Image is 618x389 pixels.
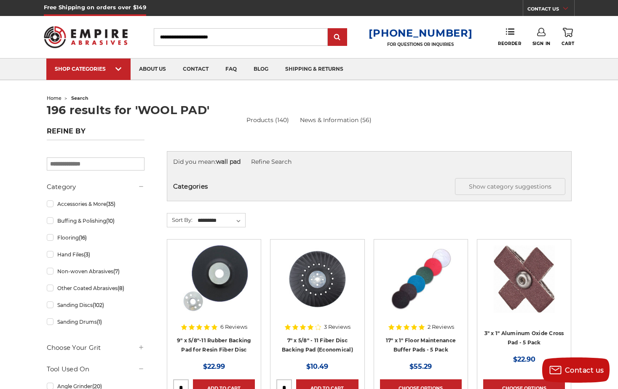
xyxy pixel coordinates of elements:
[306,362,328,370] span: $10.49
[455,178,565,195] button: Show category suggestions
[47,281,144,296] a: Other Coated Abrasives
[84,251,90,258] span: (3)
[251,158,292,165] a: Refine Search
[79,234,87,241] span: (16)
[409,362,432,370] span: $55.29
[47,182,144,192] h5: Category
[387,245,455,313] img: 17" Floor Maintenance Buffer Pads - 5 Pack
[216,158,241,165] strong: wall pad
[324,324,350,330] span: 3 Reviews
[282,337,353,353] a: 7" x 5/8" - 11 Fiber Disc Backing Pad (Economical)
[498,41,521,46] span: Reorder
[47,127,144,140] h5: Refine by
[47,264,144,279] a: Non-woven Abrasives
[484,330,564,346] a: 3" x 1" Aluminum Oxide Cross Pad - 5 Pack
[174,59,217,80] a: contact
[93,302,104,308] span: (102)
[532,41,551,46] span: Sign In
[562,41,574,46] span: Cart
[277,59,352,80] a: shipping & returns
[565,366,604,374] span: Contact us
[47,197,144,211] a: Accessories & More
[527,4,574,16] a: CONTACT US
[47,104,572,116] h1: 196 results for 'WOOL PAD'
[217,59,245,80] a: faq
[284,245,351,313] img: 7-inch resin fiber disc backing pad with polypropylene plastic and cooling spiral ribs
[203,362,225,370] span: $22.99
[300,116,372,125] a: News & Information (56)
[386,337,456,353] a: 17" x 1" Floor Maintenance Buffer Pads - 5 Pack
[177,337,251,353] a: 9" x 5/8"-11 Rubber Backing Pad for Resin Fiber Disc
[173,157,565,166] div: Did you mean:
[369,42,472,47] p: FOR QUESTIONS OR INQUIRIES
[47,230,144,245] a: Flooring
[369,27,472,39] a: [PHONE_NUMBER]
[329,29,346,46] input: Submit
[47,364,144,374] h5: Tool Used On
[483,245,565,327] a: Abrasive Cross Pad
[173,245,255,327] a: 9" Resin Fiber Rubber Backing Pad 5/8-11 nut
[44,21,128,53] img: Empire Abrasives
[167,213,193,226] label: Sort By:
[106,201,115,207] span: (35)
[428,324,454,330] span: 2 Reviews
[288,271,346,288] a: Quick view
[71,95,88,101] span: search
[513,355,535,363] span: $22.90
[542,357,610,383] button: Contact us
[276,245,358,327] a: 7-inch resin fiber disc backing pad with polypropylene plastic and cooling spiral ribs
[47,213,144,228] a: Buffing & Polishing
[180,245,248,313] img: 9" Resin Fiber Rubber Backing Pad 5/8-11 nut
[380,245,462,327] a: 17" Floor Maintenance Buffer Pads - 5 Pack
[47,343,144,353] h5: Choose Your Grit
[220,324,247,330] span: 6 Reviews
[47,247,144,262] a: Hand Files
[173,178,565,195] h5: Categories
[494,245,555,313] img: Abrasive Cross Pad
[131,59,174,80] a: about us
[113,268,120,274] span: (7)
[47,298,144,312] a: Sanding Discs
[47,95,62,101] a: home
[97,319,102,325] span: (1)
[392,271,450,288] a: Quick view
[47,314,144,329] a: Sanding Drums
[498,28,521,46] a: Reorder
[118,285,124,291] span: (8)
[495,271,553,288] a: Quick view
[185,271,243,288] a: Quick view
[245,59,277,80] a: blog
[106,218,115,224] span: (10)
[246,116,289,124] a: Products (140)
[562,28,574,46] a: Cart
[196,214,245,227] select: Sort By:
[55,66,122,72] div: SHOP CATEGORIES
